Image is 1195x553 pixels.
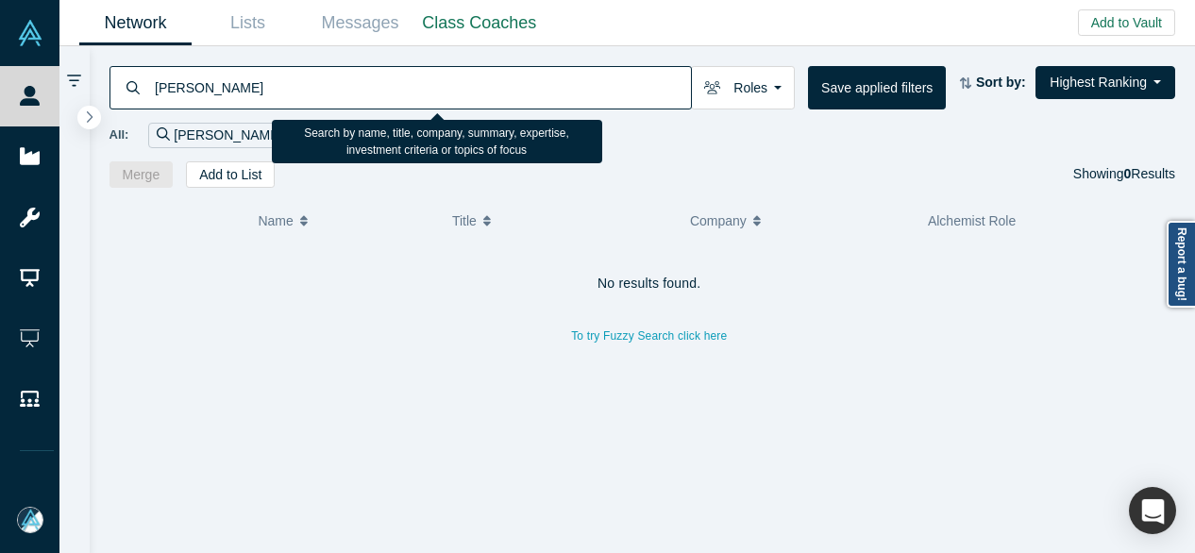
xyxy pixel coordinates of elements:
[928,213,1016,228] span: Alchemist Role
[690,201,747,241] span: Company
[258,201,432,241] button: Name
[17,507,43,533] img: Mia Scott's Account
[79,1,192,45] a: Network
[17,20,43,46] img: Alchemist Vault Logo
[282,125,296,146] button: Remove Filter
[1078,9,1175,36] button: Add to Vault
[186,161,275,188] button: Add to List
[976,75,1026,90] strong: Sort by:
[452,201,670,241] button: Title
[452,201,477,241] span: Title
[808,66,946,109] button: Save applied filters
[192,1,304,45] a: Lists
[558,324,740,348] button: To try Fuzzy Search click here
[416,1,543,45] a: Class Coaches
[690,201,908,241] button: Company
[109,161,174,188] button: Merge
[1035,66,1175,99] button: Highest Ranking
[148,123,305,148] div: [PERSON_NAME]
[153,65,691,109] input: Search by name, title, company, summary, expertise, investment criteria or topics of focus
[1167,221,1195,308] a: Report a bug!
[691,66,795,109] button: Roles
[1073,161,1175,188] div: Showing
[1124,166,1175,181] span: Results
[258,201,293,241] span: Name
[304,1,416,45] a: Messages
[109,276,1190,292] h4: No results found.
[109,126,129,144] span: All:
[1124,166,1132,181] strong: 0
